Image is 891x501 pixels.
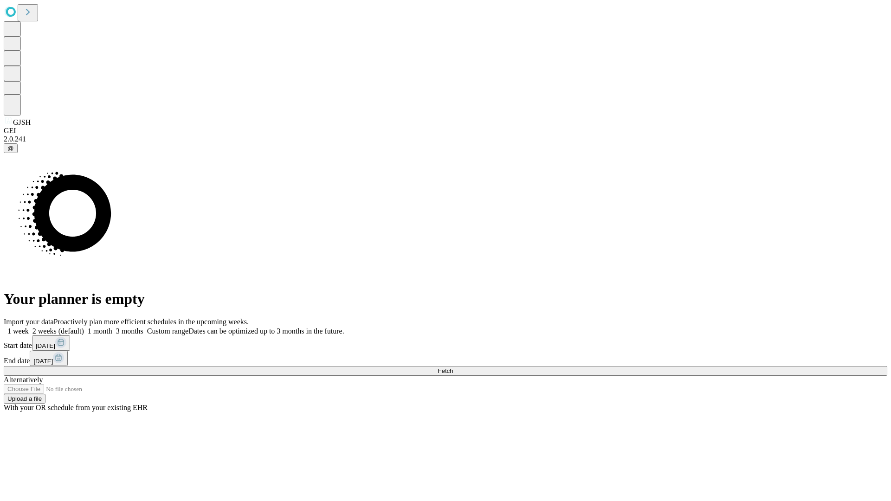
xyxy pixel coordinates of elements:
span: 2 weeks (default) [32,327,84,335]
div: Start date [4,335,887,351]
span: @ [7,145,14,152]
button: Fetch [4,366,887,376]
button: [DATE] [30,351,68,366]
span: [DATE] [33,358,53,365]
div: End date [4,351,887,366]
div: GEI [4,127,887,135]
span: With your OR schedule from your existing EHR [4,404,148,411]
span: Import your data [4,318,54,326]
button: @ [4,143,18,153]
div: 2.0.241 [4,135,887,143]
span: 1 week [7,327,29,335]
span: Proactively plan more efficient schedules in the upcoming weeks. [54,318,249,326]
span: 3 months [116,327,143,335]
span: GJSH [13,118,31,126]
span: Fetch [438,367,453,374]
span: 1 month [88,327,112,335]
button: Upload a file [4,394,45,404]
span: Custom range [147,327,188,335]
span: [DATE] [36,342,55,349]
span: Alternatively [4,376,43,384]
h1: Your planner is empty [4,290,887,308]
span: Dates can be optimized up to 3 months in the future. [188,327,344,335]
button: [DATE] [32,335,70,351]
